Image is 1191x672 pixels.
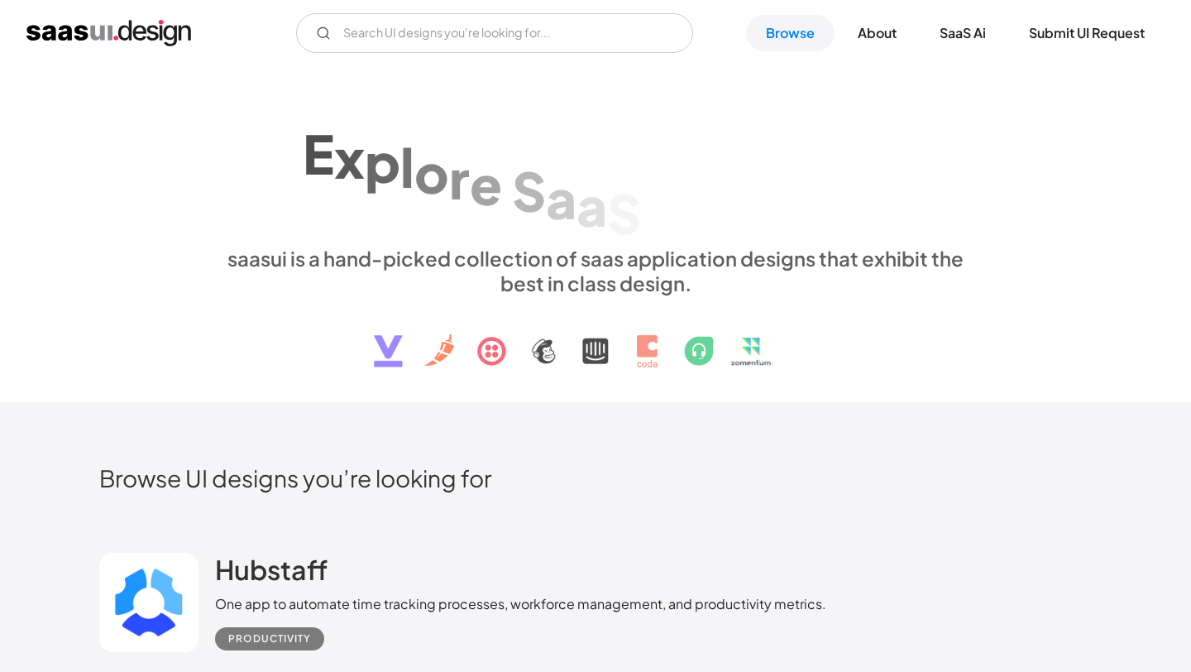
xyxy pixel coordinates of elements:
[1009,15,1165,51] a: Submit UI Request
[215,594,826,614] div: One app to automate time tracking processes, workforce management, and productivity metrics.
[400,135,414,199] div: l
[296,13,693,53] form: Email Form
[607,181,641,245] div: S
[303,121,334,185] div: E
[215,246,976,295] div: saasui is a hand-picked collection of saas application designs that exhibit the best in class des...
[365,130,400,194] div: p
[576,173,607,237] div: a
[512,159,546,223] div: S
[26,20,191,46] a: home
[838,15,916,51] a: About
[215,103,976,230] h1: Explore SaaS UI design patterns & interactions.
[414,140,449,204] div: o
[920,15,1006,51] a: SaaS Ai
[345,295,846,382] img: text, icon, saas logo
[228,629,311,649] div: Productivity
[296,13,693,53] input: Search UI designs you're looking for...
[99,463,1092,492] h2: Browse UI designs you’re looking for
[546,166,576,229] div: a
[470,152,502,216] div: e
[746,15,835,51] a: Browse
[334,125,365,189] div: x
[215,553,328,594] a: Hubstaff
[215,553,328,586] h2: Hubstaff
[449,146,470,209] div: r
